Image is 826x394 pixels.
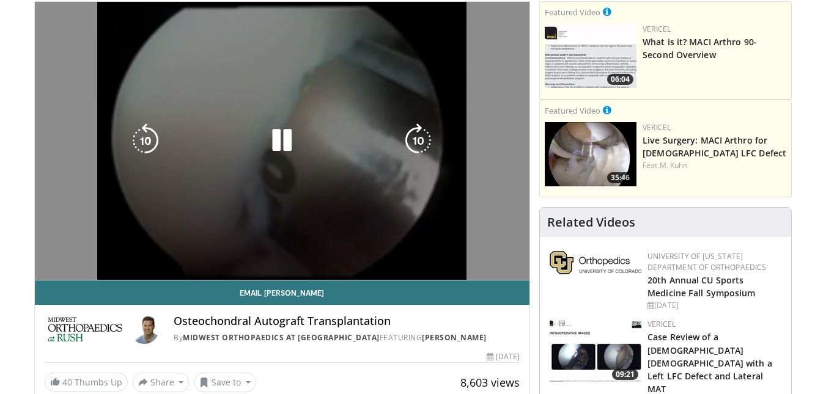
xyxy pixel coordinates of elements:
[607,74,633,85] span: 06:04
[133,373,190,392] button: Share
[660,160,688,170] a: M. Kuhn
[647,331,772,394] a: Case Review of a [DEMOGRAPHIC_DATA] [DEMOGRAPHIC_DATA] with a Left LFC Defect and Lateral MAT
[487,351,520,362] div: [DATE]
[607,172,633,183] span: 35:46
[45,373,128,392] a: 40 Thumbs Up
[35,2,530,280] video-js: Video Player
[647,274,755,299] a: 20th Annual CU Sports Medicine Fall Symposium
[647,319,676,329] a: Vericel
[194,373,256,392] button: Save to
[545,122,636,186] img: eb023345-1e2d-4374-a840-ddbc99f8c97c.150x105_q85_crop-smart_upscale.jpg
[35,280,530,305] a: Email [PERSON_NAME]
[550,251,641,274] img: 355603a8-37da-49b6-856f-e00d7e9307d3.png.150x105_q85_autocrop_double_scale_upscale_version-0.2.png
[612,369,638,380] span: 09:21
[643,122,671,133] a: Vericel
[45,315,125,344] img: Midwest Orthopaedics at Rush
[545,122,636,186] a: 35:46
[545,7,600,18] small: Featured Video
[183,332,380,343] a: Midwest Orthopaedics at [GEOGRAPHIC_DATA]
[545,105,600,116] small: Featured Video
[643,24,671,34] a: Vericel
[547,215,635,230] h4: Related Videos
[647,300,781,311] div: [DATE]
[550,319,641,383] a: 09:21
[550,319,641,383] img: 7de77933-103b-4dce-a29e-51e92965dfc4.150x105_q85_crop-smart_upscale.jpg
[647,251,766,272] a: University of [US_STATE] Department of Orthopaedics
[62,376,72,388] span: 40
[174,315,520,328] h4: Osteochondral Autograft Transplantation
[643,36,757,60] a: What is it? MACI Arthro 90-Second Overview
[545,24,636,88] a: 06:04
[643,160,786,171] div: Feat.
[174,332,520,343] div: By FEATURING
[460,375,520,390] span: 8,603 views
[130,315,159,344] img: Avatar
[643,134,786,159] a: Live Surgery: MACI Arthro for [DEMOGRAPHIC_DATA] LFC Defect
[422,332,487,343] a: [PERSON_NAME]
[545,24,636,88] img: aa6cc8ed-3dbf-4b6a-8d82-4a06f68b6688.150x105_q85_crop-smart_upscale.jpg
